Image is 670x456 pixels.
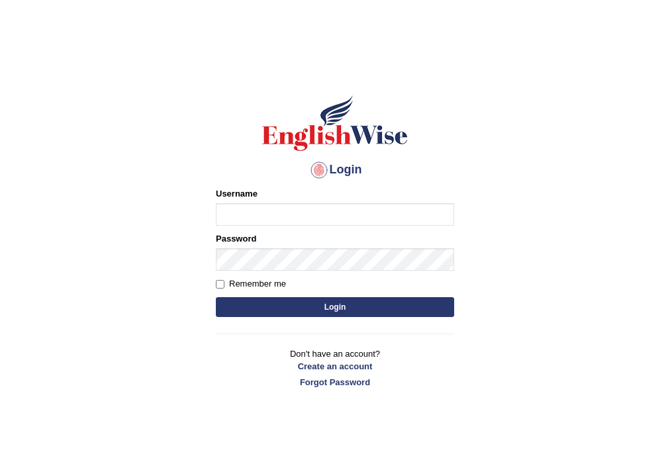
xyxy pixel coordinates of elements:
[216,376,454,388] a: Forgot Password
[216,297,454,317] button: Login
[216,347,454,388] p: Don't have an account?
[260,93,410,153] img: Logo of English Wise sign in for intelligent practice with AI
[216,277,286,291] label: Remember me
[216,360,454,373] a: Create an account
[216,280,224,289] input: Remember me
[216,160,454,181] h4: Login
[216,232,256,245] label: Password
[216,187,258,200] label: Username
